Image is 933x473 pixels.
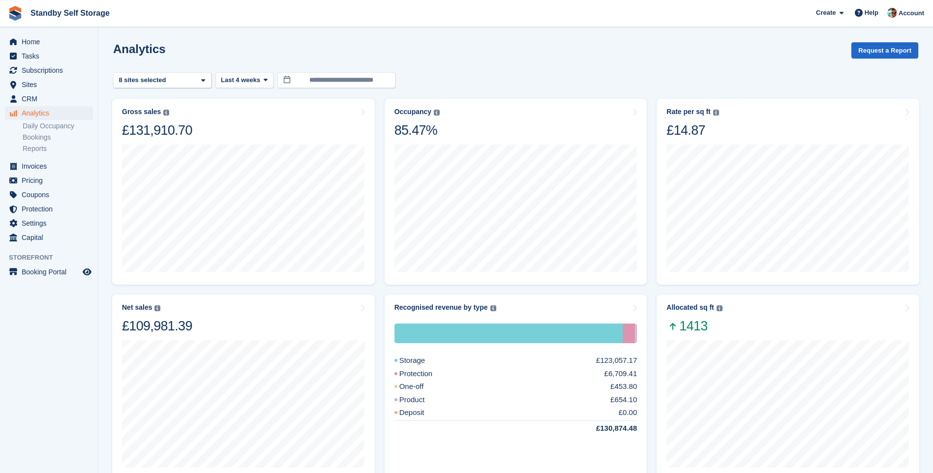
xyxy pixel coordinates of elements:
[22,216,81,230] span: Settings
[636,324,637,343] div: Product
[9,253,98,263] span: Storefront
[22,202,81,216] span: Protection
[666,303,714,312] div: Allocated sq ft
[666,318,722,334] span: 1413
[5,231,93,244] a: menu
[221,75,260,85] span: Last 4 weeks
[865,8,878,18] span: Help
[5,35,93,49] a: menu
[22,174,81,187] span: Pricing
[490,305,496,311] img: icon-info-grey-7440780725fd019a000dd9b08b2336e03edf1995a4989e88bcd33f0948082b44.svg
[610,394,637,406] div: £654.10
[394,324,623,343] div: Storage
[5,265,93,279] a: menu
[22,35,81,49] span: Home
[619,407,637,418] div: £0.00
[851,42,918,59] button: Request a Report
[5,106,93,120] a: menu
[5,78,93,91] a: menu
[22,78,81,91] span: Sites
[5,159,93,173] a: menu
[117,75,170,85] div: 8 sites selected
[5,63,93,77] a: menu
[122,318,192,334] div: £109,981.39
[394,394,449,406] div: Product
[596,355,637,366] div: £123,057.17
[394,108,431,116] div: Occupancy
[122,108,161,116] div: Gross sales
[5,174,93,187] a: menu
[666,108,710,116] div: Rate per sq ft
[5,188,93,202] a: menu
[22,92,81,106] span: CRM
[604,368,637,380] div: £6,709.41
[27,5,114,21] a: Standby Self Storage
[394,303,488,312] div: Recognised revenue by type
[22,188,81,202] span: Coupons
[113,42,166,56] h2: Analytics
[434,110,440,116] img: icon-info-grey-7440780725fd019a000dd9b08b2336e03edf1995a4989e88bcd33f0948082b44.svg
[22,265,81,279] span: Booking Portal
[22,63,81,77] span: Subscriptions
[623,324,635,343] div: Protection
[610,381,637,392] div: £453.80
[5,216,93,230] a: menu
[122,303,152,312] div: Net sales
[899,8,924,18] span: Account
[23,144,93,153] a: Reports
[22,106,81,120] span: Analytics
[635,324,636,343] div: One-off
[81,266,93,278] a: Preview store
[394,381,448,392] div: One-off
[8,6,23,21] img: stora-icon-8386f47178a22dfd0bd8f6a31ec36ba5ce8667c1dd55bd0f319d3a0aa187defe.svg
[666,122,719,139] div: £14.87
[394,407,448,418] div: Deposit
[22,49,81,63] span: Tasks
[23,133,93,142] a: Bookings
[713,110,719,116] img: icon-info-grey-7440780725fd019a000dd9b08b2336e03edf1995a4989e88bcd33f0948082b44.svg
[887,8,897,18] img: Michael Walker
[122,122,192,139] div: £131,910.70
[394,122,440,139] div: 85.47%
[23,121,93,131] a: Daily Occupancy
[22,231,81,244] span: Capital
[22,159,81,173] span: Invoices
[816,8,836,18] span: Create
[572,423,637,434] div: £130,874.48
[154,305,160,311] img: icon-info-grey-7440780725fd019a000dd9b08b2336e03edf1995a4989e88bcd33f0948082b44.svg
[163,110,169,116] img: icon-info-grey-7440780725fd019a000dd9b08b2336e03edf1995a4989e88bcd33f0948082b44.svg
[394,368,456,380] div: Protection
[717,305,722,311] img: icon-info-grey-7440780725fd019a000dd9b08b2336e03edf1995a4989e88bcd33f0948082b44.svg
[394,355,449,366] div: Storage
[5,49,93,63] a: menu
[5,202,93,216] a: menu
[215,72,273,89] button: Last 4 weeks
[5,92,93,106] a: menu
